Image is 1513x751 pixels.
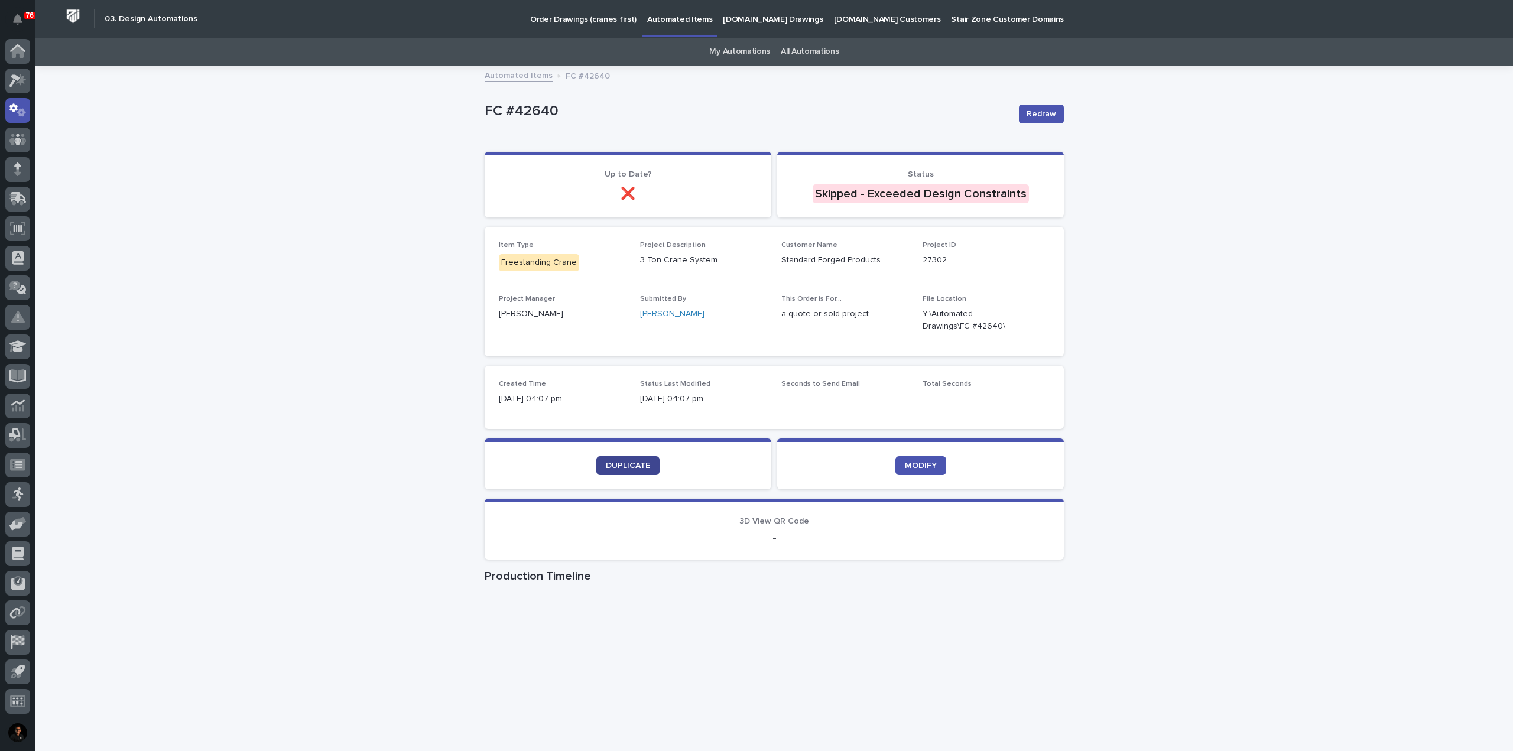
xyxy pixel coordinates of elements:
[640,308,704,320] a: [PERSON_NAME]
[923,308,1021,333] : Y:\Automated Drawings\FC #42640\
[640,242,706,249] span: Project Description
[923,393,1050,405] p: -
[15,14,30,33] div: Notifications76
[499,531,1050,545] p: -
[640,295,686,303] span: Submitted By
[781,38,839,66] a: All Automations
[605,170,652,178] span: Up to Date?
[781,393,908,405] p: -
[499,308,626,320] p: [PERSON_NAME]
[923,254,1050,266] p: 27302
[781,242,837,249] span: Customer Name
[499,393,626,405] p: [DATE] 04:07 pm
[813,184,1029,203] div: Skipped - Exceeded Design Constraints
[1019,105,1064,123] button: Redraw
[923,295,966,303] span: File Location
[606,461,650,470] span: DUPLICATE
[781,254,908,266] p: Standard Forged Products
[640,381,710,388] span: Status Last Modified
[781,381,860,388] span: Seconds to Send Email
[485,103,1009,120] p: FC #42640
[499,295,555,303] span: Project Manager
[499,254,579,271] div: Freestanding Crane
[908,170,934,178] span: Status
[781,308,908,320] p: a quote or sold project
[895,456,946,475] a: MODIFY
[499,187,757,201] p: ❌
[5,720,30,745] button: users-avatar
[781,295,842,303] span: This Order is For...
[62,5,84,27] img: Workspace Logo
[5,7,30,32] button: Notifications
[739,517,809,525] span: 3D View QR Code
[499,381,546,388] span: Created Time
[923,381,972,388] span: Total Seconds
[499,242,534,249] span: Item Type
[709,38,770,66] a: My Automations
[923,242,956,249] span: Project ID
[1027,108,1056,120] span: Redraw
[105,14,197,24] h2: 03. Design Automations
[905,461,937,470] span: MODIFY
[596,456,660,475] a: DUPLICATE
[640,393,767,405] p: [DATE] 04:07 pm
[485,569,1064,583] h1: Production Timeline
[566,69,610,82] p: FC #42640
[485,68,553,82] a: Automated Items
[640,254,767,266] p: 3 Ton Crane System
[26,11,34,19] p: 76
